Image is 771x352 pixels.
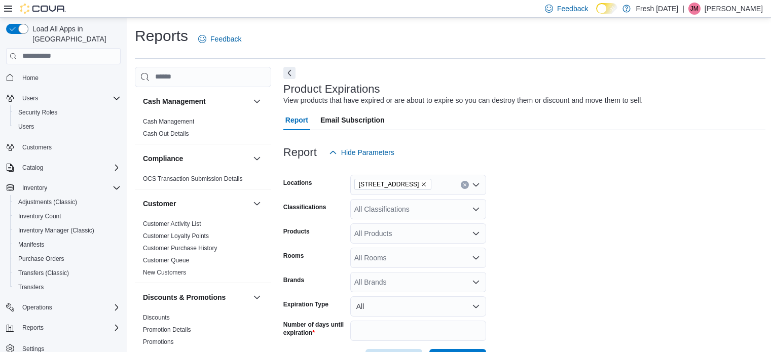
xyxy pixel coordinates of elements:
[18,322,48,334] button: Reports
[135,173,271,189] div: Compliance
[18,182,51,194] button: Inventory
[143,118,194,126] span: Cash Management
[14,224,121,237] span: Inventory Manager (Classic)
[143,220,201,227] a: Customer Activity List
[472,181,480,189] button: Open list of options
[143,338,174,345] a: Promotions
[283,321,346,337] label: Number of days until expiration
[472,229,480,238] button: Open list of options
[143,96,206,106] h3: Cash Management
[143,326,191,334] span: Promotion Details
[135,311,271,352] div: Discounts & Promotions
[143,118,194,125] a: Cash Management
[283,203,326,211] label: Classifications
[143,244,217,252] span: Customer Purchase History
[143,130,189,138] span: Cash Out Details
[18,162,121,174] span: Catalog
[2,161,125,175] button: Catalog
[143,96,249,106] button: Cash Management
[143,292,249,302] button: Discounts & Promotions
[18,283,44,291] span: Transfers
[135,26,188,46] h1: Reports
[10,223,125,238] button: Inventory Manager (Classic)
[2,140,125,154] button: Customers
[472,278,480,286] button: Open list of options
[14,210,121,222] span: Inventory Count
[210,34,241,44] span: Feedback
[143,153,183,164] h3: Compliance
[2,300,125,315] button: Operations
[421,181,427,187] button: Remove 1407 Cinnamon Hill Lane from selection in this group
[285,110,308,130] span: Report
[18,123,34,131] span: Users
[194,29,245,49] a: Feedback
[472,254,480,262] button: Open list of options
[143,232,209,240] a: Customer Loyalty Points
[18,241,44,249] span: Manifests
[18,198,77,206] span: Adjustments (Classic)
[18,162,47,174] button: Catalog
[354,179,432,190] span: 1407 Cinnamon Hill Lane
[143,175,243,182] a: OCS Transaction Submission Details
[143,257,189,264] a: Customer Queue
[251,152,263,165] button: Compliance
[705,3,763,15] p: [PERSON_NAME]
[143,326,191,333] a: Promotion Details
[143,292,226,302] h3: Discounts & Promotions
[143,130,189,137] a: Cash Out Details
[472,205,480,213] button: Open list of options
[2,91,125,105] button: Users
[143,220,201,228] span: Customer Activity List
[22,184,47,192] span: Inventory
[143,269,186,276] a: New Customers
[14,106,61,119] a: Security Roles
[14,253,68,265] a: Purchase Orders
[18,141,56,153] a: Customers
[14,106,121,119] span: Security Roles
[14,196,121,208] span: Adjustments (Classic)
[14,267,121,279] span: Transfers (Classic)
[682,3,684,15] p: |
[636,3,678,15] p: Fresh [DATE]
[143,153,249,164] button: Compliance
[10,238,125,252] button: Manifests
[18,182,121,194] span: Inventory
[18,212,61,220] span: Inventory Count
[20,4,66,14] img: Cova
[350,296,486,317] button: All
[359,179,419,189] span: [STREET_ADDRESS]
[283,300,328,308] label: Expiration Type
[143,175,243,183] span: OCS Transaction Submission Details
[18,92,42,104] button: Users
[341,147,394,158] span: Hide Parameters
[283,95,643,106] div: View products that have expired or are about to expire so you can destroy them or discount and mo...
[28,24,121,44] span: Load All Apps in [GEOGRAPHIC_DATA]
[18,108,57,116] span: Security Roles
[2,70,125,85] button: Home
[143,314,170,321] a: Discounts
[10,195,125,209] button: Adjustments (Classic)
[14,239,121,251] span: Manifests
[14,281,121,293] span: Transfers
[283,227,310,236] label: Products
[10,105,125,120] button: Security Roles
[10,120,125,134] button: Users
[18,269,69,277] span: Transfers (Classic)
[251,198,263,210] button: Customer
[14,121,121,133] span: Users
[22,303,52,311] span: Operations
[143,199,249,209] button: Customer
[18,226,94,234] span: Inventory Manager (Classic)
[18,71,121,84] span: Home
[14,267,73,279] a: Transfers (Classic)
[14,196,81,208] a: Adjustments (Classic)
[325,142,398,163] button: Hide Parameters
[22,74,39,82] span: Home
[596,3,617,14] input: Dark Mode
[10,266,125,280] button: Transfers (Classic)
[135,218,271,283] div: Customer
[135,115,271,144] div: Cash Management
[18,255,64,263] span: Purchase Orders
